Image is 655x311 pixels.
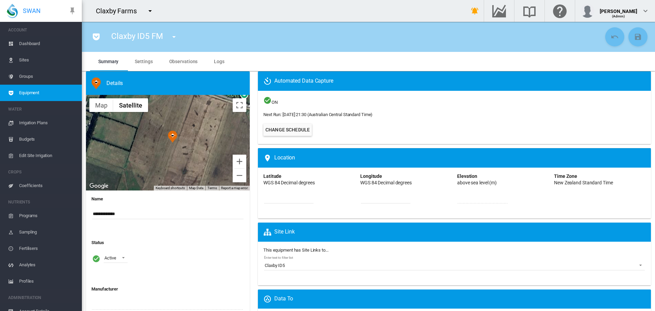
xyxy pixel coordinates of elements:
[98,59,118,64] span: Summary
[19,52,76,68] span: Sites
[360,173,382,180] div: Longitude
[88,182,110,190] img: Google
[360,180,412,186] div: WGS 84 Decimal degrees
[8,197,76,208] span: NUTRIENTS
[23,6,41,15] span: SWAN
[91,77,250,89] div: Water Flow Meter
[263,112,645,118] span: Next Run: [DATE] 21:30 (Australian Central Standard Time)
[605,27,624,46] button: Cancel Changes
[264,260,645,270] md-select: Enter text to filter list: Claxby ID5
[554,180,613,186] div: New Zealand Standard Time
[628,27,647,46] button: Save Changes
[634,33,642,41] md-icon: icon-content-save
[91,286,118,292] b: Manufacturer
[19,68,76,85] span: Groups
[600,5,637,12] div: [PERSON_NAME]
[19,240,76,257] span: Fertilisers
[263,228,295,236] span: Site Link
[19,257,76,273] span: Analytes
[233,169,246,182] button: Zoom out
[168,130,177,143] div: Claxby ID5 FM
[8,292,76,303] span: ADMINISTRATION
[457,173,477,180] div: Elevation
[68,7,76,15] md-icon: icon-pin
[91,77,101,89] img: 9.svg
[263,96,645,105] span: ON
[92,254,100,263] i: Active
[8,25,76,36] span: ACCOUNT
[233,98,246,112] button: Toggle fullscreen view
[263,295,293,303] span: Data To
[19,178,76,194] span: Coefficients
[521,7,538,15] md-icon: Search the knowledge base
[263,247,645,253] label: This equipment has Site Links to...
[263,180,315,186] div: WGS 84 Decimal degrees
[263,154,295,162] span: Location
[7,4,18,18] img: SWAN-Landscape-Logo-Colour-drop.png
[471,7,479,15] md-icon: icon-bell-ring
[207,186,217,190] a: Terms
[88,182,110,190] a: Open this area in Google Maps (opens a new window)
[19,224,76,240] span: Sampling
[19,147,76,164] span: Edit Site Irrigation
[261,228,651,236] div: A 'Site Link' will cause the equipment to appear on the Site Map and Site Equipment list
[156,186,185,190] button: Keyboard shortcuts
[91,196,103,201] b: Name
[170,33,178,41] md-icon: icon-menu-down
[143,4,157,18] button: icon-menu-down
[19,36,76,52] span: Dashboard
[167,30,181,44] button: icon-menu-down
[611,33,619,41] md-icon: icon-undo
[641,7,650,15] md-icon: icon-chevron-down
[263,124,312,136] button: Change Schedule
[92,33,100,41] md-icon: icon-pocket
[19,273,76,289] span: Profiles
[263,295,274,303] md-icon: icon-google-circles-communities
[468,4,482,18] button: icon-bell-ring
[104,255,116,260] div: Active
[457,180,497,186] div: above sea level (m)
[89,30,103,44] button: icon-pocket
[113,98,148,112] button: Show satellite imagery
[19,131,76,147] span: Budgets
[491,7,507,15] md-icon: Go to the Data Hub
[19,85,76,101] span: Equipment
[612,14,625,18] span: (Admin)
[263,77,274,85] md-icon: icon-camera-timer
[263,173,281,180] div: Latitude
[91,240,104,245] b: Status
[8,167,76,178] span: CROPS
[169,59,198,64] span: Observations
[233,155,246,168] button: Zoom in
[214,59,224,64] span: Logs
[135,59,152,64] span: Settings
[96,6,143,16] div: Claxby Farms
[263,154,274,162] md-icon: icon-map-marker
[263,77,333,85] span: Automated Data Capture
[111,31,163,41] span: Claxby ID5 FM
[8,104,76,115] span: WATER
[265,263,285,269] div: Claxby ID5
[19,115,76,131] span: Irrigation Plans
[581,4,594,18] img: profile.jpg
[89,98,113,112] button: Show street map
[263,228,274,236] md-icon: icon-sitemap
[146,7,154,15] md-icon: icon-menu-down
[189,186,203,190] button: Map Data
[554,173,577,180] div: Time Zone
[552,7,568,15] md-icon: Click here for help
[19,208,76,224] span: Programs
[221,186,248,190] a: Report a map error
